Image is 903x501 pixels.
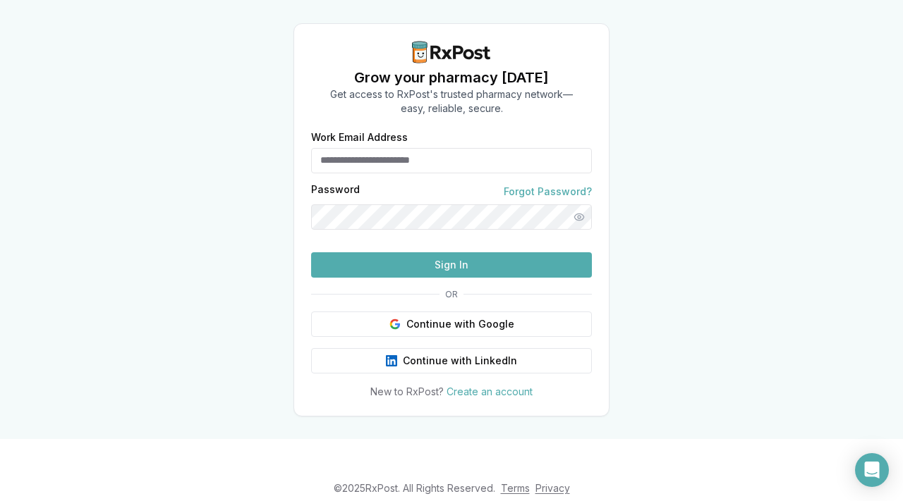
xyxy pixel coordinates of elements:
a: Forgot Password? [504,185,592,199]
a: Create an account [447,385,533,397]
label: Password [311,185,360,199]
a: Privacy [535,482,570,494]
p: Get access to RxPost's trusted pharmacy network— easy, reliable, secure. [330,87,573,116]
button: Continue with LinkedIn [311,348,592,373]
span: New to RxPost? [370,385,444,397]
img: LinkedIn [386,355,397,366]
span: OR [440,289,463,300]
img: Google [389,318,401,330]
button: Continue with Google [311,311,592,337]
a: Terms [501,482,530,494]
h1: Grow your pharmacy [DATE] [330,68,573,87]
button: Show password [566,204,592,230]
img: RxPost Logo [406,41,497,63]
button: Sign In [311,252,592,278]
label: Work Email Address [311,132,592,142]
div: Open Intercom Messenger [855,453,889,487]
